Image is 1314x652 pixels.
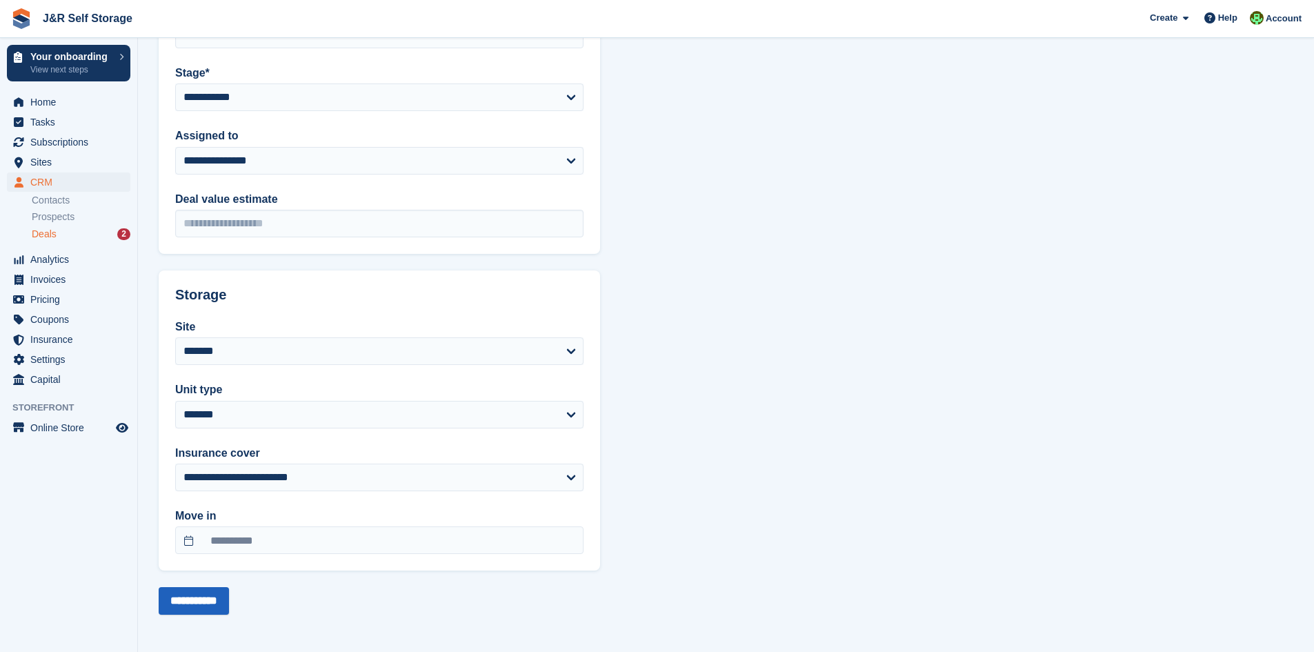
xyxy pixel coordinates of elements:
span: Analytics [30,250,113,269]
a: menu [7,250,130,269]
p: Your onboarding [30,52,112,61]
label: Stage* [175,65,584,81]
span: Online Store [30,418,113,437]
a: menu [7,92,130,112]
label: Move in [175,508,584,524]
span: CRM [30,172,113,192]
span: Coupons [30,310,113,329]
a: menu [7,310,130,329]
a: menu [7,418,130,437]
span: Capital [30,370,113,389]
span: Subscriptions [30,132,113,152]
span: Invoices [30,270,113,289]
label: Assigned to [175,128,584,144]
span: Insurance [30,330,113,349]
a: menu [7,152,130,172]
a: J&R Self Storage [37,7,138,30]
label: Deal value estimate [175,191,584,208]
span: Home [30,92,113,112]
label: Insurance cover [175,445,584,462]
a: menu [7,290,130,309]
a: menu [7,112,130,132]
span: Create [1150,11,1177,25]
a: Prospects [32,210,130,224]
a: menu [7,350,130,369]
p: View next steps [30,63,112,76]
h2: Storage [175,287,584,303]
span: Deals [32,228,57,241]
label: Unit type [175,382,584,398]
span: Tasks [30,112,113,132]
img: stora-icon-8386f47178a22dfd0bd8f6a31ec36ba5ce8667c1dd55bd0f319d3a0aa187defe.svg [11,8,32,29]
a: menu [7,132,130,152]
span: Prospects [32,210,74,224]
span: Settings [30,350,113,369]
a: menu [7,370,130,389]
a: Deals 2 [32,227,130,241]
a: menu [7,330,130,349]
span: Pricing [30,290,113,309]
a: Your onboarding View next steps [7,45,130,81]
a: Contacts [32,194,130,207]
span: Help [1218,11,1237,25]
div: 2 [117,228,130,240]
label: Site [175,319,584,335]
span: Account [1266,12,1302,26]
span: Sites [30,152,113,172]
img: Steve Pollicott [1250,11,1264,25]
a: menu [7,172,130,192]
a: menu [7,270,130,289]
a: Preview store [114,419,130,436]
span: Storefront [12,401,137,415]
